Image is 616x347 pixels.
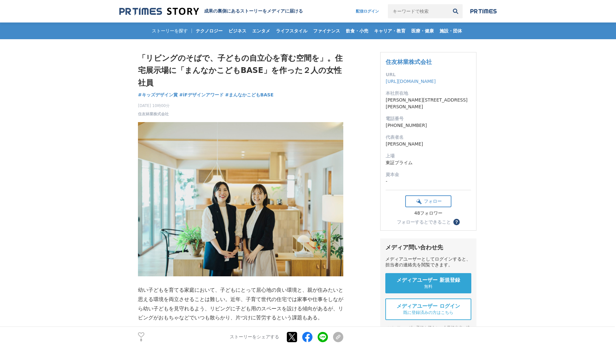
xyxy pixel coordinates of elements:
[424,284,432,289] span: 無料
[386,115,471,122] dt: 電話番号
[386,97,471,110] dd: [PERSON_NAME][STREET_ADDRESS][PERSON_NAME]
[193,22,225,39] a: テクノロジー
[437,28,465,34] span: 施設・団体
[138,92,178,98] a: #キッズデザイン賞
[119,7,199,16] img: 成果の裏側にあるストーリーをメディアに届ける
[385,298,471,320] a: メディアユーザー ログイン 既に登録済みの方はこちら
[470,9,497,14] img: prtimes
[405,195,451,207] button: フォロー
[349,4,385,18] a: 配信ログイン
[343,22,371,39] a: 飲食・小売
[403,310,453,316] span: 既に登録済みの方はこちら
[273,28,310,34] span: ライフスタイル
[250,28,273,34] span: エンタメ
[193,28,225,34] span: テクノロジー
[397,303,460,310] span: メディアユーザー ログイン
[225,92,274,98] span: #まんなかこどもBASE
[386,171,471,178] dt: 資本金
[273,22,310,39] a: ライフスタイル
[397,220,451,224] div: フォローするとできること
[138,103,170,109] span: [DATE] 10時00分
[343,28,371,34] span: 飲食・小売
[311,28,343,34] span: ファイナンス
[386,134,471,141] dt: 代表者名
[138,338,144,342] p: 8
[409,28,436,34] span: 医療・健康
[138,286,343,323] p: 幼い子どもを育てる家庭において、子どもにとって居心地の良い環境と、親が住みたいと思える環境を両立させることは難しい。近年、子育て世代の住宅では家事や仕事をしながら幼い子どもを見守れるよう、リビン...
[138,122,343,276] img: thumbnail_b74e13d0-71d4-11f0-8cd6-75e66c4aab62.jpg
[386,159,471,166] dd: 東証プライム
[386,58,432,65] a: 住友林業株式会社
[388,4,449,18] input: キーワードで検索
[138,52,343,89] h1: 「リビングのそばで、子どもの自立心を育む空間を」。住宅展示場に「まんなかこどもBASE」を作った２人の女性社員
[119,7,303,16] a: 成果の裏側にあるストーリーをメディアに届ける 成果の裏側にあるストーリーをメディアに届ける
[138,111,169,117] a: 住友林業株式会社
[449,4,463,18] button: 検索
[386,141,471,147] dd: [PERSON_NAME]
[386,90,471,97] dt: 本社所在地
[386,79,436,84] a: [URL][DOMAIN_NAME]
[179,92,224,98] a: #iFデザインアワード
[453,219,460,225] button: ？
[372,22,408,39] a: キャリア・教育
[386,153,471,159] dt: 上場
[397,277,460,284] span: メディアユーザー 新規登録
[230,334,279,340] p: ストーリーをシェアする
[454,220,459,224] span: ？
[385,244,471,251] div: メディア問い合わせ先
[372,28,408,34] span: キャリア・教育
[226,22,249,39] a: ビジネス
[250,22,273,39] a: エンタメ
[409,22,436,39] a: 医療・健康
[204,8,303,14] h2: 成果の裏側にあるストーリーをメディアに届ける
[138,92,178,98] span: #キッズデザイン賞
[225,92,274,98] a: #まんなかこどもBASE
[179,92,224,98] span: #iFデザインアワード
[405,210,451,216] div: 48フォロワー
[386,71,471,78] dt: URL
[311,22,343,39] a: ファイナンス
[385,256,471,268] div: メディアユーザーとしてログインすると、担当者の連絡先を閲覧できます。
[385,273,471,293] a: メディアユーザー 新規登録 無料
[437,22,465,39] a: 施設・団体
[226,28,249,34] span: ビジネス
[386,122,471,129] dd: [PHONE_NUMBER]
[386,178,471,185] dd: -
